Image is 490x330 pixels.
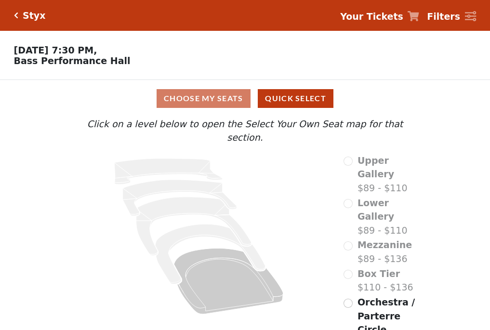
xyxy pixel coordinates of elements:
path: Orchestra / Parterre Circle - Seats Available: 246 [174,248,284,314]
label: $110 - $136 [358,267,413,294]
label: $89 - $136 [358,238,412,265]
strong: Your Tickets [340,11,403,22]
p: Click on a level below to open the Select Your Own Seat map for that section. [68,117,422,145]
a: Your Tickets [340,10,419,24]
span: Box Tier [358,268,400,279]
label: $89 - $110 [358,196,422,238]
span: Upper Gallery [358,155,394,180]
h5: Styx [23,10,45,21]
label: $89 - $110 [358,154,422,195]
path: Upper Gallery - Seats Available: 0 [115,158,223,185]
a: Click here to go back to filters [14,12,18,19]
strong: Filters [427,11,460,22]
path: Lower Gallery - Seats Available: 0 [123,180,237,216]
a: Filters [427,10,476,24]
span: Lower Gallery [358,198,394,222]
span: Mezzanine [358,239,412,250]
button: Quick Select [258,89,333,108]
